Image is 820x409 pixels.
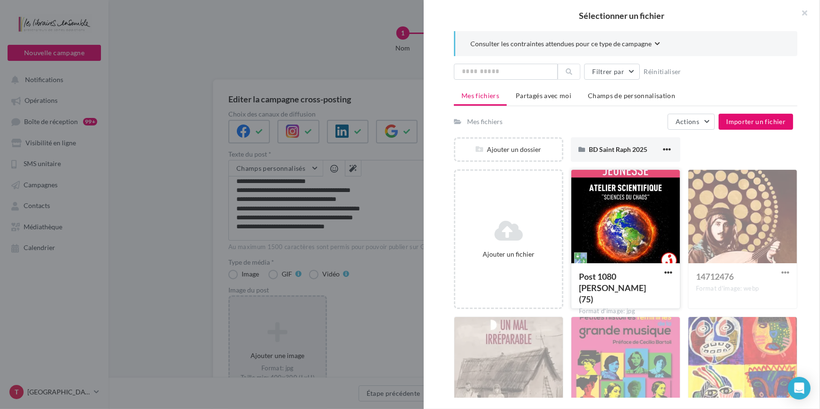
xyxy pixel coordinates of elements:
span: Mes fichiers [461,92,499,100]
div: Format d'image: jpg [579,307,672,316]
h2: Sélectionner un fichier [439,11,805,20]
span: Partagés avec moi [516,92,571,100]
span: Post 1080 Charlemagne (75) [579,271,646,304]
span: Importer un fichier [726,117,786,125]
button: Importer un fichier [719,114,793,130]
button: Réinitialiser [640,66,685,77]
div: Ajouter un fichier [459,250,558,259]
div: Open Intercom Messenger [788,377,811,400]
span: Actions [676,117,699,125]
div: Mes fichiers [467,117,502,126]
span: BD Saint Raph 2025 [589,145,647,153]
span: Champs de personnalisation [588,92,675,100]
span: Consulter les contraintes attendues pour ce type de campagne [470,39,652,49]
button: Filtrer par [584,64,640,80]
button: Actions [668,114,715,130]
div: Ajouter un dossier [455,145,562,154]
button: Consulter les contraintes attendues pour ce type de campagne [470,39,660,50]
